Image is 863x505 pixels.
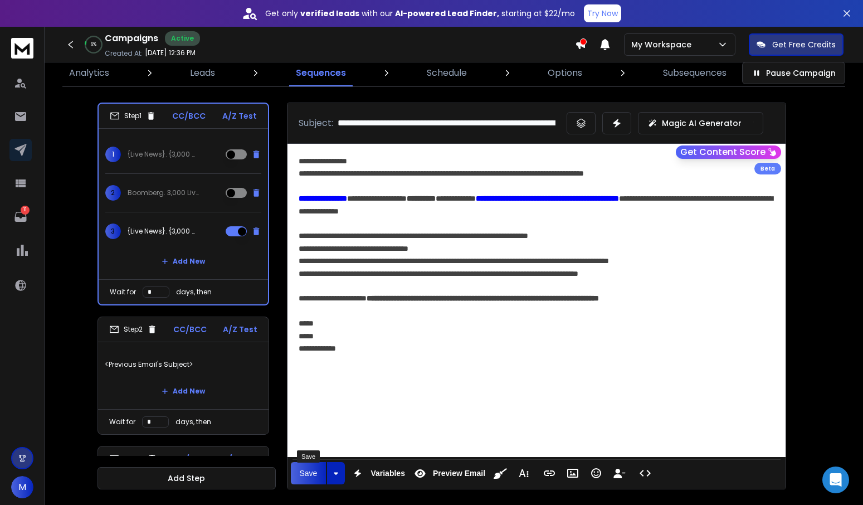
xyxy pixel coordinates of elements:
[772,39,836,50] p: Get Free Credits
[105,147,121,162] span: 1
[265,8,575,19] p: Get only with our starting at $22/mo
[97,467,276,489] button: Add Step
[165,31,200,46] div: Active
[656,60,733,86] a: Subsequences
[110,288,136,297] p: Wait for
[91,41,96,48] p: 6 %
[609,462,630,484] button: Insert Unsubscribe Link
[749,33,844,56] button: Get Free Credits
[105,49,143,58] p: Created At:
[222,110,257,122] p: A/Z Test
[289,60,353,86] a: Sequences
[153,250,214,273] button: Add New
[128,150,199,159] p: {Live News}. {3,000 Articles Monthly|3,000 Articles Every Month|3,000 Articles Each Month}.
[548,66,582,80] p: Options
[586,462,607,484] button: Emoticons
[662,118,742,129] p: Magic AI Generator
[587,8,618,19] p: Try Now
[176,288,212,297] p: days, then
[431,469,487,478] span: Preview Email
[173,453,207,464] p: CC/BCC
[631,39,696,50] p: My Workspace
[663,66,727,80] p: Subsequences
[300,8,359,19] strong: verified leads
[299,116,333,130] p: Subject:
[562,462,583,484] button: Insert Image (⌘P)
[153,380,214,402] button: Add New
[11,38,33,59] img: logo
[109,454,157,464] div: Step 3
[110,111,156,121] div: Step 1
[427,66,467,80] p: Schedule
[291,462,326,484] button: Save
[183,60,222,86] a: Leads
[173,324,207,335] p: CC/BCC
[676,145,781,159] button: Get Content Score
[368,469,407,478] span: Variables
[754,163,781,174] div: Beta
[513,462,534,484] button: More Text
[128,188,199,197] p: Boomberg. 3,000 Live News. Monthly.
[584,4,621,22] button: Try Now
[420,60,474,86] a: Schedule
[175,417,211,426] p: days, then
[635,462,656,484] button: Code View
[105,224,121,239] span: 3
[69,66,109,80] p: Analytics
[742,62,845,84] button: Pause Campaign
[347,462,407,484] button: Variables
[395,8,499,19] strong: AI-powered Lead Finder,
[105,185,121,201] span: 2
[105,32,158,45] h1: Campaigns
[145,48,196,57] p: [DATE] 12:36 PM
[9,206,32,228] a: 11
[128,227,199,236] p: {Live News}. {3,000 Articles Monthly|3,000 Articles Every Month|3,000 Articles Each Month}.
[11,476,33,498] button: M
[296,66,346,80] p: Sequences
[541,60,589,86] a: Options
[21,206,30,215] p: 11
[822,467,849,493] div: Open Intercom Messenger
[638,112,763,134] button: Magic AI Generator
[97,317,269,435] li: Step2CC/BCCA/Z Test<Previous Email's Subject>Add NewWait fordays, then
[539,462,560,484] button: Insert Link (⌘K)
[105,349,262,380] p: <Previous Email's Subject>
[190,66,215,80] p: Leads
[297,450,320,463] div: Save
[109,324,157,334] div: Step 2
[223,324,257,335] p: A/Z Test
[409,462,487,484] button: Preview Email
[490,462,511,484] button: Clean HTML
[97,103,269,305] li: Step1CC/BCCA/Z Test1{Live News}. {3,000 Articles Monthly|3,000 Articles Every Month|3,000 Article...
[223,453,257,464] p: A/Z Test
[62,60,116,86] a: Analytics
[109,417,135,426] p: Wait for
[172,110,206,122] p: CC/BCC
